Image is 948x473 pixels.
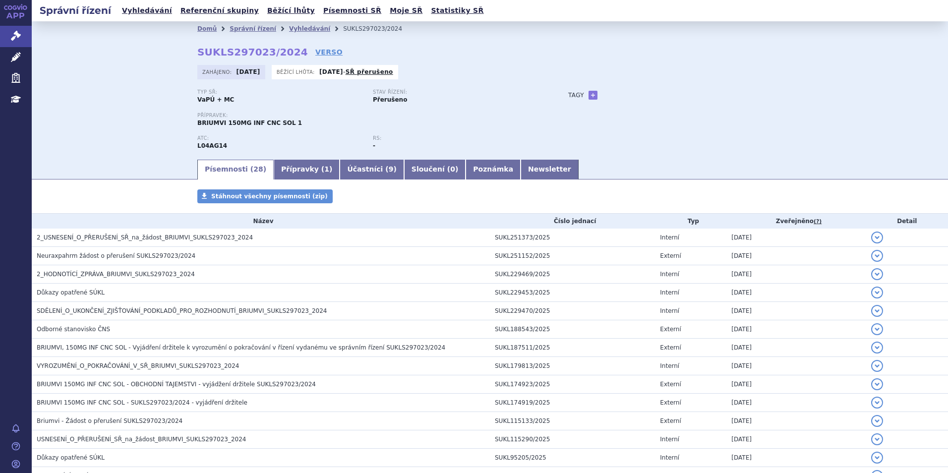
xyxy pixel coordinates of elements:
a: Přípravky (1) [274,160,340,179]
a: Vyhledávání [289,25,330,32]
td: [DATE] [726,284,866,302]
a: Newsletter [521,160,579,179]
button: detail [871,305,883,317]
a: Písemnosti SŘ [320,4,384,17]
span: Interní [660,289,679,296]
td: [DATE] [726,357,866,375]
td: [DATE] [726,430,866,449]
a: Moje SŘ [387,4,425,17]
a: Poznámka [466,160,521,179]
span: Interní [660,307,679,314]
button: detail [871,360,883,372]
p: - [319,68,393,76]
td: SUKL229469/2025 [490,265,655,284]
a: Vyhledávání [119,4,175,17]
span: Briumvi - Žádost o přerušení SUKLS297023/2024 [37,417,182,424]
button: detail [871,433,883,445]
td: [DATE] [726,320,866,339]
span: Interní [660,454,679,461]
a: Běžící lhůty [264,4,318,17]
span: Stáhnout všechny písemnosti (zip) [211,193,328,200]
td: [DATE] [726,449,866,467]
strong: SUKLS297023/2024 [197,46,308,58]
abbr: (?) [814,218,822,225]
span: Interní [660,234,679,241]
a: VERSO [315,47,343,57]
p: ATC: [197,135,363,141]
strong: Přerušeno [373,96,407,103]
span: 0 [450,165,455,173]
button: detail [871,342,883,354]
a: Písemnosti (28) [197,160,274,179]
td: [DATE] [726,394,866,412]
span: Externí [660,381,681,388]
a: Účastníci (9) [340,160,404,179]
a: Referenční skupiny [178,4,262,17]
td: SUKL95205/2025 [490,449,655,467]
td: [DATE] [726,247,866,265]
th: Název [32,214,490,229]
span: 2_USNESENÍ_O_PŘERUŠENÍ_SŘ_na_žádost_BRIUMVI_SUKLS297023_2024 [37,234,253,241]
span: BRIUMVI 150MG INF CNC SOL - OBCHODNÍ TAJEMSTVI - vyjádžení držitele SUKLS297023/2024 [37,381,316,388]
td: SUKL188543/2025 [490,320,655,339]
span: 28 [253,165,263,173]
td: SUKL229453/2025 [490,284,655,302]
span: Běžící lhůta: [277,68,317,76]
span: USNESENÍ_O_PŘERUŠENÍ_SŘ_na_žádost_BRIUMVI_SUKLS297023_2024 [37,436,246,443]
span: VYROZUMĚNÍ_O_POKRAČOVÁNÍ_V_SŘ_BRIUMVI_SUKLS297023_2024 [37,362,239,369]
td: SUKL174919/2025 [490,394,655,412]
button: detail [871,250,883,262]
span: Interní [660,271,679,278]
td: [DATE] [726,339,866,357]
p: RS: [373,135,538,141]
span: Interní [660,362,679,369]
td: [DATE] [726,302,866,320]
strong: UBLITUXIMAB [197,142,227,149]
a: Sloučení (0) [404,160,466,179]
button: detail [871,397,883,409]
span: Externí [660,344,681,351]
li: SUKLS297023/2024 [343,21,415,36]
td: [DATE] [726,375,866,394]
span: Externí [660,417,681,424]
th: Typ [655,214,726,229]
td: SUKL179813/2025 [490,357,655,375]
strong: VaPÚ + MC [197,96,234,103]
span: Zahájeno: [202,68,234,76]
td: SUKL229470/2025 [490,302,655,320]
td: SUKL174923/2025 [490,375,655,394]
span: Externí [660,252,681,259]
h2: Správní řízení [32,3,119,17]
strong: [DATE] [237,68,260,75]
td: SUKL187511/2025 [490,339,655,357]
button: detail [871,415,883,427]
button: detail [871,232,883,243]
span: 9 [389,165,394,173]
span: Důkazy opatřené SÚKL [37,289,105,296]
p: Stav řízení: [373,89,538,95]
p: Typ SŘ: [197,89,363,95]
th: Detail [866,214,948,229]
td: SUKL251152/2025 [490,247,655,265]
a: + [589,91,597,100]
span: Externí [660,326,681,333]
span: 2_HODNOTÍCÍ_ZPRÁVA_BRIUMVI_SUKLS297023_2024 [37,271,195,278]
td: SUKL115290/2025 [490,430,655,449]
span: Interní [660,436,679,443]
h3: Tagy [568,89,584,101]
th: Číslo jednací [490,214,655,229]
td: SUKL115133/2025 [490,412,655,430]
a: SŘ přerušeno [346,68,393,75]
td: [DATE] [726,265,866,284]
button: detail [871,268,883,280]
span: Odborné stanovisko ČNS [37,326,110,333]
strong: [DATE] [319,68,343,75]
span: SDĚLENÍ_O_UKONČENÍ_ZJIŠŤOVÁNÍ_PODKLADŮ_PRO_ROZHODNUTÍ_BRIUMVI_SUKLS297023_2024 [37,307,327,314]
a: Statistiky SŘ [428,4,486,17]
a: Stáhnout všechny písemnosti (zip) [197,189,333,203]
strong: - [373,142,375,149]
span: Důkazy opatřené SÚKL [37,454,105,461]
button: detail [871,378,883,390]
span: Externí [660,399,681,406]
span: Neuraxpahrm žádost o přerušení SUKLS297023/2024 [37,252,195,259]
